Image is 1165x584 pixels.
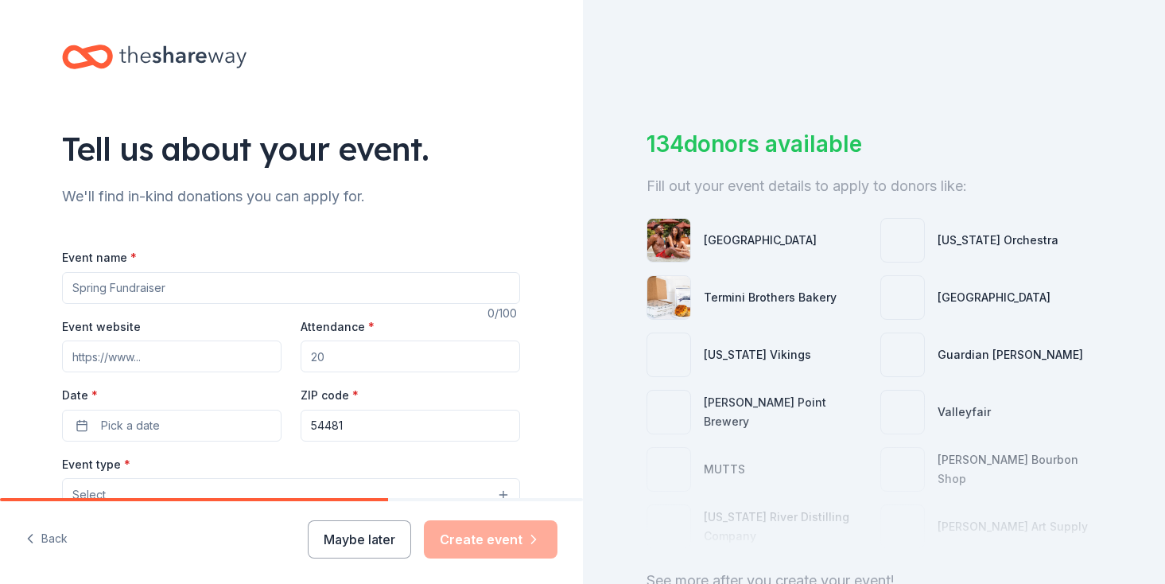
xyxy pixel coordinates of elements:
[62,184,520,209] div: We'll find in-kind donations you can apply for.
[647,219,690,262] img: photo for Chula Vista Resort
[938,288,1050,307] div: [GEOGRAPHIC_DATA]
[487,304,520,323] div: 0 /100
[101,416,160,435] span: Pick a date
[25,523,68,556] button: Back
[62,341,282,372] input: https://www...
[301,341,520,372] input: 20
[62,457,130,473] label: Event type
[647,127,1102,161] div: 134 donors available
[62,272,520,304] input: Spring Fundraiser
[704,345,811,364] div: [US_STATE] Vikings
[62,478,520,512] button: Select
[62,250,137,266] label: Event name
[938,231,1058,250] div: [US_STATE] Orchestra
[62,127,520,171] div: Tell us about your event.
[301,410,520,442] input: 12345 (U.S. only)
[301,387,359,403] label: ZIP code
[647,276,690,319] img: photo for Termini Brothers Bakery
[704,231,817,250] div: [GEOGRAPHIC_DATA]
[704,288,837,307] div: Termini Brothers Bakery
[881,219,924,262] img: photo for Minnesota Orchestra
[938,345,1083,364] div: Guardian [PERSON_NAME]
[308,520,411,559] button: Maybe later
[647,333,690,376] img: photo for Minnesota Vikings
[62,410,282,442] button: Pick a date
[881,333,924,376] img: photo for Guardian Angel Device
[881,276,924,319] img: photo for The Edgewater Hotel
[301,319,375,335] label: Attendance
[72,485,106,504] span: Select
[647,173,1102,199] div: Fill out your event details to apply to donors like:
[62,319,141,335] label: Event website
[62,387,282,403] label: Date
